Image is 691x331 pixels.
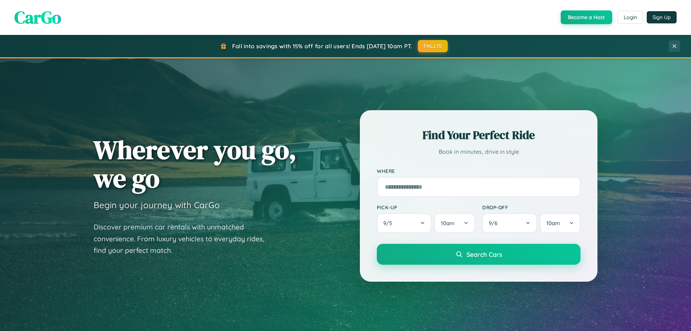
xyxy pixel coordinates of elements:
[377,244,581,265] button: Search Cars
[482,204,581,210] label: Drop-off
[441,220,455,227] span: 10am
[434,213,475,233] button: 10am
[377,204,475,210] label: Pick-up
[418,40,448,52] button: FALL15
[647,11,677,23] button: Sign Up
[94,221,274,256] p: Discover premium car rentals with unmatched convenience. From luxury vehicles to everyday rides, ...
[377,147,581,157] p: Book in minutes, drive in style
[383,220,396,227] span: 9 / 5
[377,127,581,143] h2: Find Your Perfect Ride
[618,11,643,24] button: Login
[482,213,537,233] button: 9/6
[94,135,297,192] h1: Wherever you go, we go
[546,220,560,227] span: 10am
[94,200,220,210] h3: Begin your journey with CarGo
[14,5,61,29] span: CarGo
[377,213,432,233] button: 9/5
[466,250,502,258] span: Search Cars
[489,220,501,227] span: 9 / 6
[540,213,581,233] button: 10am
[561,10,612,24] button: Become a Host
[232,43,412,50] span: Fall into savings with 15% off for all users! Ends [DATE] 10am PT.
[377,168,581,174] label: Where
